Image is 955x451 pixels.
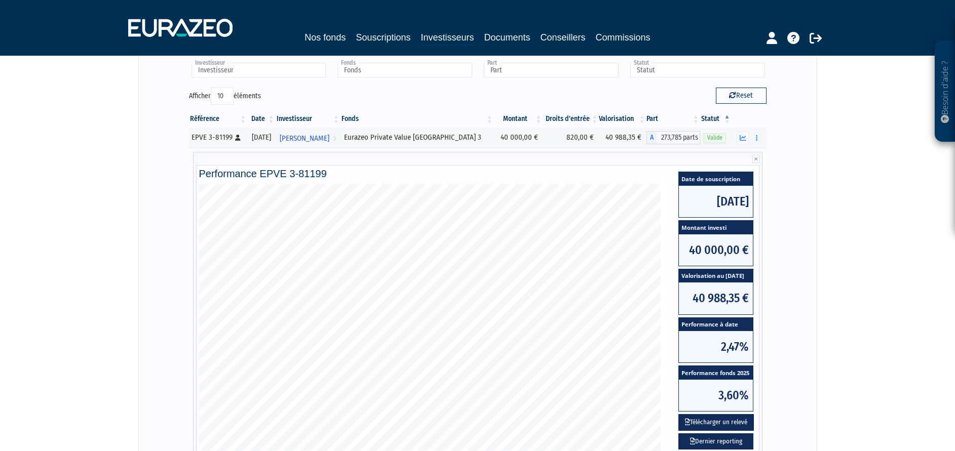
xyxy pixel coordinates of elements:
div: [DATE] [251,132,272,143]
p: Besoin d'aide ? [939,46,951,137]
span: [DATE] [679,186,753,217]
td: 820,00 € [543,128,599,148]
span: 2,47% [679,331,753,362]
span: Valide [704,133,726,143]
a: Souscriptions [356,30,410,45]
span: Performance à date [679,318,753,332]
td: 40 988,35 € [599,128,646,148]
th: Montant: activer pour trier la colonne par ordre croissant [494,110,543,128]
i: Voir l'investisseur [333,129,336,148]
a: [PERSON_NAME] [276,128,341,148]
img: 1732889491-logotype_eurazeo_blanc_rvb.png [128,19,233,37]
a: Documents [484,30,530,45]
a: Conseillers [541,30,586,45]
span: Date de souscription [679,172,753,186]
a: Nos fonds [304,30,346,45]
span: 40 988,35 € [679,282,753,314]
td: 40 000,00 € [494,128,543,148]
th: Valorisation: activer pour trier la colonne par ordre croissant [599,110,646,128]
div: EPVE 3-81199 [192,132,244,143]
span: 273,785 parts [657,131,700,144]
span: [PERSON_NAME] [280,129,329,148]
span: 40 000,00 € [679,234,753,266]
th: Fonds: activer pour trier la colonne par ordre croissant [340,110,494,128]
th: Statut : activer pour trier la colonne par ordre d&eacute;croissant [700,110,732,128]
button: Reset [716,88,767,104]
a: Commissions [596,30,651,45]
span: Valorisation au [DATE] [679,269,753,283]
span: Montant investi [679,221,753,234]
th: Part: activer pour trier la colonne par ordre croissant [646,110,700,128]
a: Investisseurs [421,30,474,46]
a: Dernier reporting [678,433,753,450]
th: Référence : activer pour trier la colonne par ordre croissant [189,110,248,128]
div: Eurazeo Private Value [GEOGRAPHIC_DATA] 3 [344,132,490,143]
span: 3,60% [679,380,753,411]
div: A - Eurazeo Private Value Europe 3 [646,131,700,144]
h4: Performance EPVE 3-81199 [199,168,756,179]
th: Date: activer pour trier la colonne par ordre croissant [247,110,275,128]
select: Afficheréléments [211,88,234,105]
th: Investisseur: activer pour trier la colonne par ordre croissant [276,110,341,128]
label: Afficher éléments [189,88,261,105]
span: Performance fonds 2025 [679,366,753,380]
span: A [646,131,657,144]
i: [Français] Personne physique [235,135,241,141]
button: Télécharger un relevé [678,414,754,431]
th: Droits d'entrée: activer pour trier la colonne par ordre croissant [543,110,599,128]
